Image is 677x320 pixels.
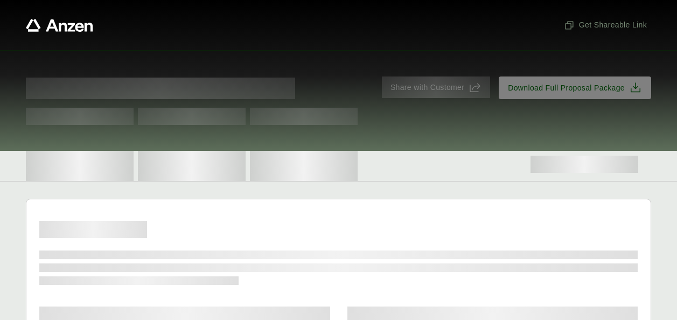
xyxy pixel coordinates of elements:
[26,19,93,32] a: Anzen website
[138,108,246,125] span: Test
[560,15,651,35] button: Get Shareable Link
[564,19,647,31] span: Get Shareable Link
[26,108,134,125] span: Test
[390,82,464,93] span: Share with Customer
[250,108,358,125] span: Test
[26,78,295,99] span: Proposal for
